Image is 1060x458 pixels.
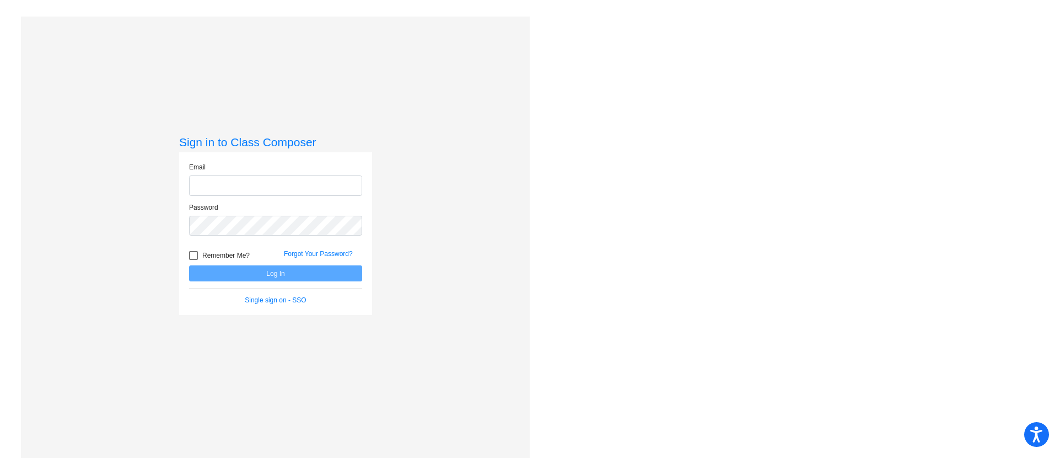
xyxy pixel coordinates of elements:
label: Password [189,203,218,212]
label: Email [189,162,206,172]
button: Log In [189,265,362,281]
a: Forgot Your Password? [284,250,353,258]
a: Single sign on - SSO [245,296,306,304]
span: Remember Me? [202,249,250,262]
h3: Sign in to Class Composer [179,135,372,149]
